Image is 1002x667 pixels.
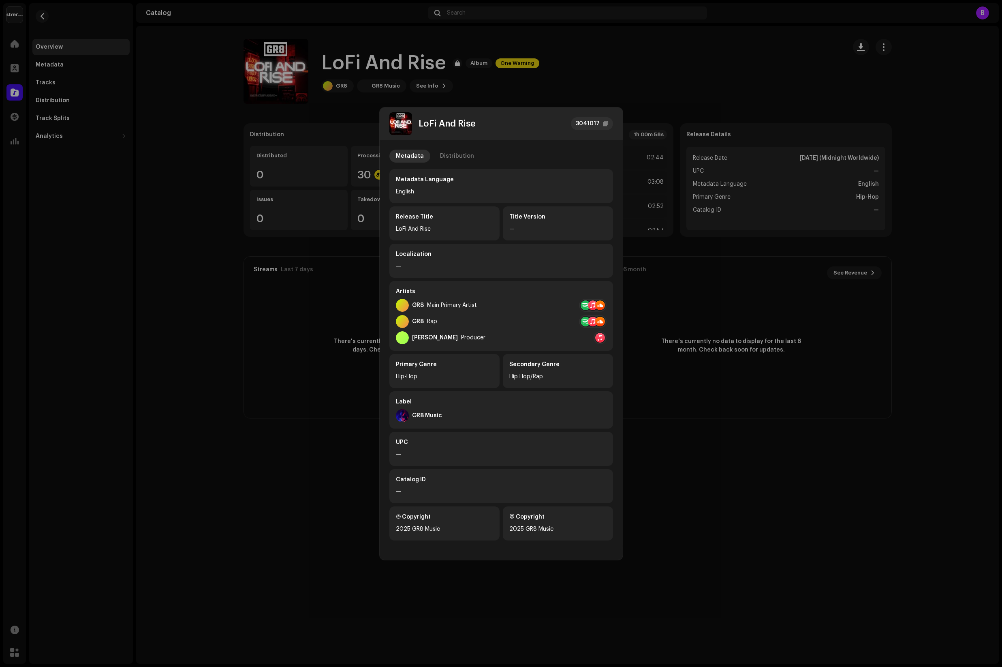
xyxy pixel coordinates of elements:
[419,119,476,129] div: LoFi And Rise
[396,487,607,497] div: —
[396,372,493,382] div: Hip-Hop
[396,438,607,446] div: UPC
[396,262,607,271] div: —
[396,450,607,459] div: —
[396,250,607,258] div: Localization
[396,213,493,221] div: Release Title
[389,112,412,135] img: 5a0eb667-0be5-4c24-a50f-ed0a0fe00ab8
[427,318,437,325] div: Rap
[509,360,607,369] div: Secondary Genre
[461,335,485,341] div: Producer
[509,513,607,521] div: © Copyright
[396,224,493,234] div: LoFi And Rise
[576,119,600,129] div: 3041017
[396,150,424,163] div: Metadata
[509,213,607,221] div: Title Version
[396,398,607,406] div: Label
[509,524,607,534] div: 2025 GR8 Music
[412,302,424,309] div: GR8
[396,476,607,484] div: Catalog ID
[440,150,474,163] div: Distribution
[396,360,493,369] div: Primary Genre
[396,524,493,534] div: 2025 GR8 Music
[427,302,477,309] div: Main Primary Artist
[396,187,607,197] div: English
[412,335,458,341] div: [PERSON_NAME]
[412,318,424,325] div: GR8
[396,513,493,521] div: Ⓟ Copyright
[396,176,607,184] div: Metadata Language
[396,409,409,422] img: db18cab7-1ec2-4ba6-b0a7-34ec3a0ab70f
[396,287,607,296] div: Artists
[412,412,442,419] div: GR8 Music
[509,372,607,382] div: Hip Hop/Rap
[509,224,607,234] div: —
